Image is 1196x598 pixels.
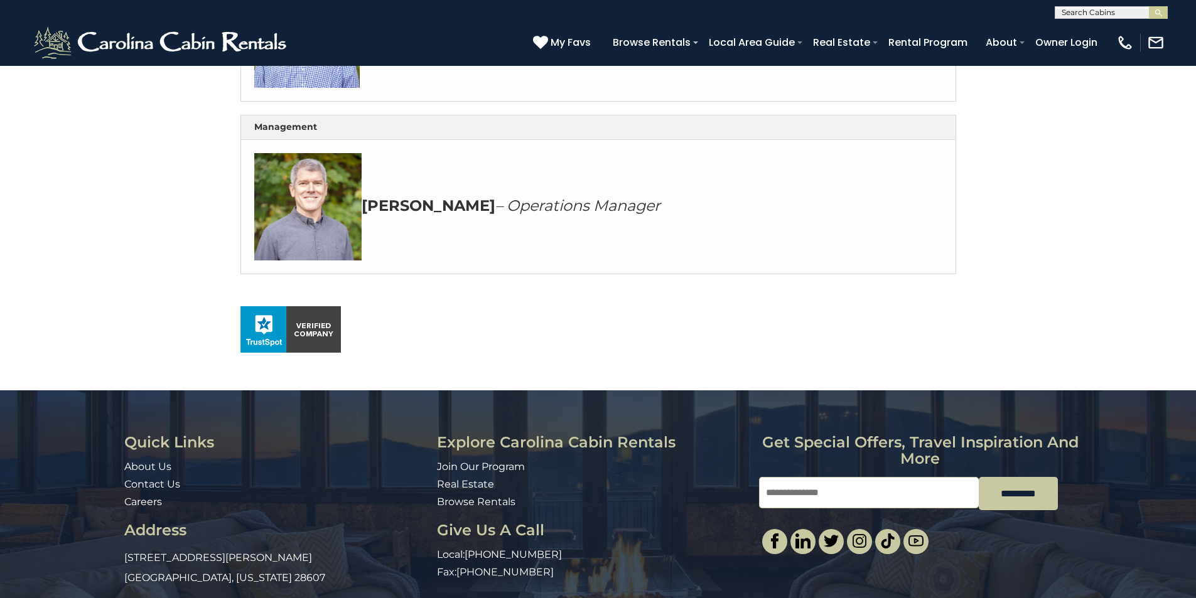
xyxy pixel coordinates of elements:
a: Owner Login [1029,31,1104,53]
img: linkedin-single.svg [795,533,811,548]
img: seal_horizontal.png [240,306,341,353]
h3: Address [124,522,428,538]
a: [PHONE_NUMBER] [456,566,554,578]
a: Browse Rentals [606,31,697,53]
img: facebook-single.svg [767,533,782,548]
a: Local Area Guide [703,31,801,53]
strong: Management [254,121,317,132]
img: tiktok.svg [880,533,895,548]
a: Browse Rentals [437,496,515,508]
a: About [979,31,1023,53]
img: twitter-single.svg [824,533,839,548]
a: Join Our Program [437,461,525,473]
strong: [PERSON_NAME] [362,196,495,215]
p: [STREET_ADDRESS][PERSON_NAME] [GEOGRAPHIC_DATA], [US_STATE] 28607 [124,548,428,588]
img: mail-regular-white.png [1147,34,1165,51]
img: White-1-2.png [31,24,292,61]
h3: Get special offers, travel inspiration and more [759,434,1081,467]
a: About Us [124,461,171,473]
a: Real Estate [437,478,494,490]
a: Real Estate [807,31,876,53]
img: youtube-light.svg [908,533,924,548]
em: – Operations Manager [495,196,660,215]
img: instagram-single.svg [852,533,867,548]
img: phone-regular-white.png [1116,34,1134,51]
p: Local: [437,548,750,562]
a: Careers [124,496,162,508]
h3: Give Us A Call [437,522,750,538]
h3: Explore Carolina Cabin Rentals [437,434,750,451]
h3: Quick Links [124,434,428,451]
span: My Favs [551,35,591,50]
a: [PHONE_NUMBER] [465,548,562,560]
a: My Favs [533,35,594,51]
p: Fax: [437,565,750,580]
a: Rental Program [882,31,974,53]
a: Contact Us [124,478,180,490]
